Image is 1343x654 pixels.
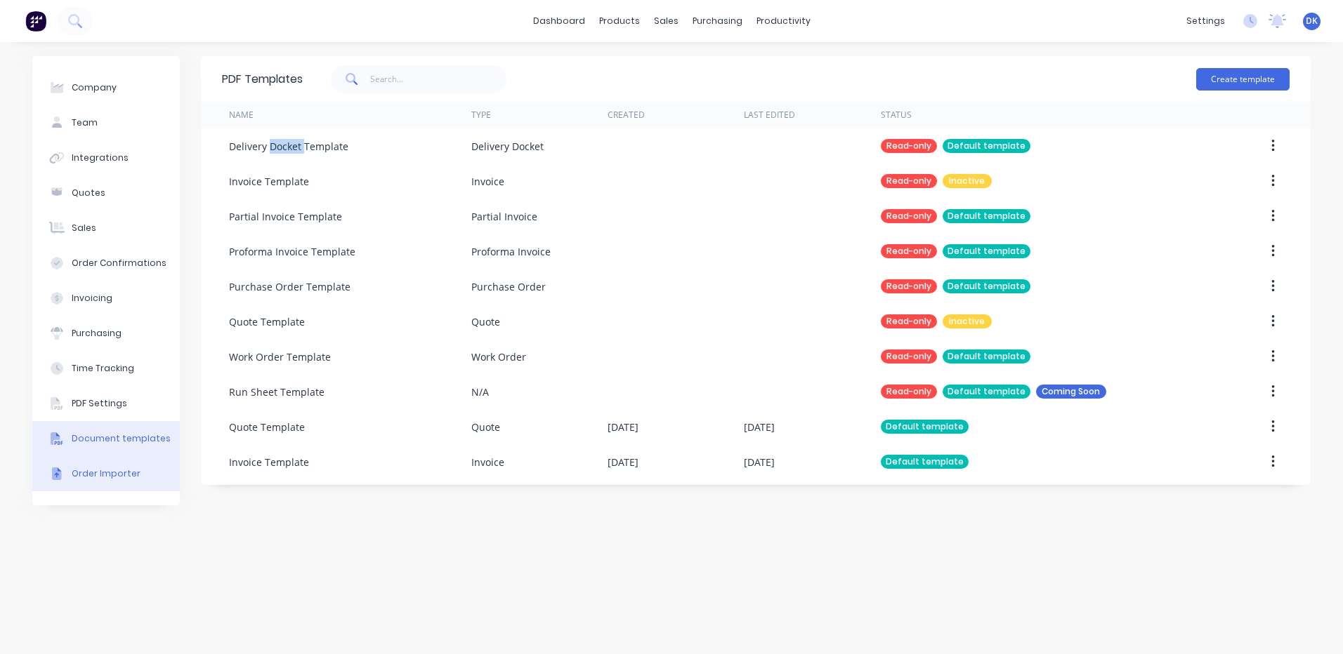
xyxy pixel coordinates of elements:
div: Sales [72,222,96,234]
div: Read-only [881,139,937,153]
div: Proforma Invoice [471,244,551,259]
div: Invoice [471,455,504,469]
div: Created [608,109,645,121]
button: Company [32,70,180,105]
div: Default template [943,385,1030,399]
div: Type [471,109,491,121]
img: Factory [25,11,46,32]
button: Purchasing [32,316,180,351]
div: Default template [943,209,1030,223]
div: PDF Settings [72,397,127,410]
div: Inactive [943,314,992,328]
button: Team [32,105,180,140]
div: sales [647,11,686,32]
div: Default template [943,244,1030,258]
div: [DATE] [608,420,638,434]
div: Quotes [72,187,105,199]
div: Default template [943,349,1030,363]
div: Invoice [471,174,504,189]
div: Work Order [471,349,526,364]
div: Quote [471,420,500,434]
div: Document templates [72,432,171,445]
div: Read-only [881,385,937,399]
div: Read-only [881,174,937,188]
div: Inactive [943,174,992,188]
button: PDF Settings [32,386,180,421]
div: [DATE] [744,455,775,469]
button: Quotes [32,175,180,211]
div: Quote [471,314,500,329]
div: Read-only [881,279,937,293]
div: PDF Templates [222,71,303,88]
div: Purchase Order [471,279,546,294]
button: Sales [32,211,180,246]
div: Partial Invoice [471,209,537,224]
div: Proforma Invoice Template [229,244,355,259]
div: Quote Template [229,420,305,434]
div: Read-only [881,349,937,363]
div: Read-only [881,244,937,258]
div: Default template [943,279,1030,293]
div: Quote Template [229,314,305,329]
div: Team [72,116,98,129]
button: Order Importer [32,456,180,491]
div: Time Tracking [72,362,134,375]
div: N/A [471,385,489,399]
button: Order Confirmations [32,246,180,281]
div: Partial Invoice Template [229,209,342,224]
div: Delivery Docket Template [229,139,348,154]
div: Purchasing [72,327,122,340]
div: Delivery Docket [471,139,544,154]
div: Purchase Order Template [229,279,351,294]
div: Integrations [72,152,129,164]
div: Read-only [881,209,937,223]
div: Work Order Template [229,349,331,364]
div: Read-only [881,314,937,328]
div: Coming Soon [1036,385,1106,399]
div: [DATE] [608,455,638,469]
div: purchasing [686,11,749,32]
div: Default template [881,420,969,434]
a: dashboard [526,11,592,32]
div: [DATE] [744,420,775,434]
span: DK [1306,15,1318,27]
div: Invoice Template [229,455,309,469]
button: Create template [1196,68,1290,91]
div: Company [72,81,117,94]
div: Order Importer [72,467,140,480]
button: Integrations [32,140,180,175]
button: Time Tracking [32,351,180,386]
div: Order Confirmations [72,257,166,269]
div: products [592,11,647,32]
div: Name [229,109,254,121]
div: Last Edited [744,109,795,121]
div: Invoice Template [229,174,309,189]
div: Invoicing [72,292,112,305]
div: Run Sheet Template [229,385,325,399]
div: Status [881,109,912,121]
div: Default template [943,139,1030,153]
button: Invoicing [32,281,180,316]
input: Search... [370,65,507,93]
div: Default template [881,455,969,469]
div: productivity [749,11,818,32]
div: settings [1179,11,1232,32]
button: Document templates [32,421,180,456]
